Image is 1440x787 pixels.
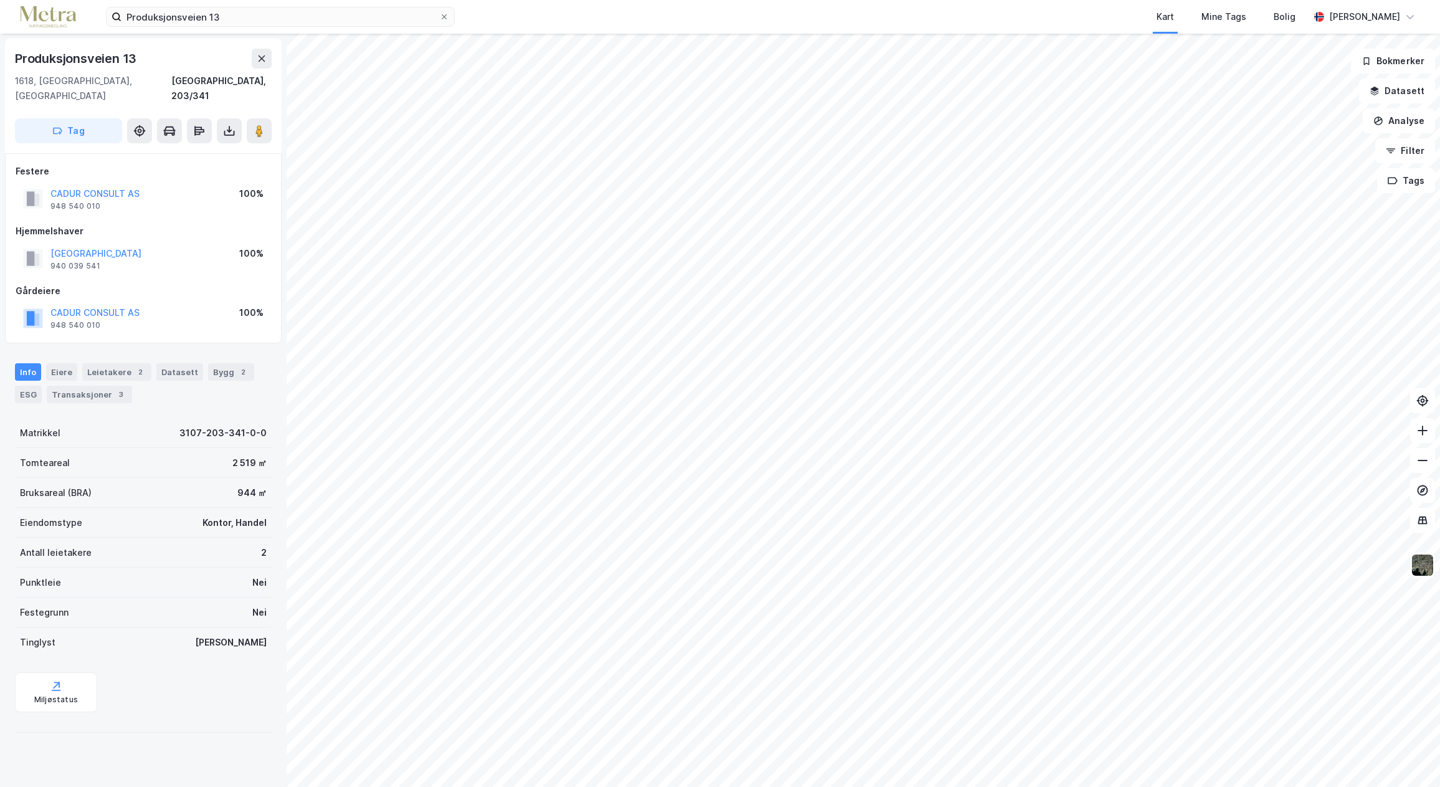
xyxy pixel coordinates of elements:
div: Festegrunn [20,605,69,620]
input: Søk på adresse, matrikkel, gårdeiere, leietakere eller personer [122,7,439,26]
div: Eiendomstype [20,515,82,530]
button: Tags [1377,168,1435,193]
div: Kontor, Handel [203,515,267,530]
div: Leietakere [82,363,151,381]
div: Hjemmelshaver [16,224,271,239]
div: Info [15,363,41,381]
img: 9k= [1411,553,1434,577]
button: Analyse [1363,108,1435,133]
div: Bolig [1274,9,1295,24]
img: metra-logo.256734c3b2bbffee19d4.png [20,6,76,28]
div: Bygg [208,363,254,381]
div: 948 540 010 [50,201,100,211]
div: 100% [239,305,264,320]
div: 944 ㎡ [237,485,267,500]
div: Nei [252,575,267,590]
button: Tag [15,118,122,143]
div: Datasett [156,363,203,381]
button: Bokmerker [1351,49,1435,74]
div: Punktleie [20,575,61,590]
iframe: Chat Widget [1378,727,1440,787]
div: Kontrollprogram for chat [1378,727,1440,787]
div: Transaksjoner [47,386,132,403]
div: 3 [115,388,127,401]
div: 2 [261,545,267,560]
div: Kart [1156,9,1174,24]
div: 2 519 ㎡ [232,456,267,470]
div: [PERSON_NAME] [195,635,267,650]
div: 2 [237,366,249,378]
button: Datasett [1359,79,1435,103]
div: Matrikkel [20,426,60,441]
div: Tomteareal [20,456,70,470]
div: 948 540 010 [50,320,100,330]
div: Nei [252,605,267,620]
div: [GEOGRAPHIC_DATA], 203/341 [171,74,272,103]
div: 940 039 541 [50,261,100,271]
button: Filter [1375,138,1435,163]
div: Festere [16,164,271,179]
div: 3107-203-341-0-0 [179,426,267,441]
div: Eiere [46,363,77,381]
div: Produksjonsveien 13 [15,49,139,69]
div: ESG [15,386,42,403]
div: 100% [239,246,264,261]
div: [PERSON_NAME] [1329,9,1400,24]
div: Gårdeiere [16,284,271,298]
div: 2 [134,366,146,378]
div: Mine Tags [1201,9,1246,24]
div: Miljøstatus [34,695,78,705]
div: Tinglyst [20,635,55,650]
div: Antall leietakere [20,545,92,560]
div: Bruksareal (BRA) [20,485,92,500]
div: 100% [239,186,264,201]
div: 1618, [GEOGRAPHIC_DATA], [GEOGRAPHIC_DATA] [15,74,171,103]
